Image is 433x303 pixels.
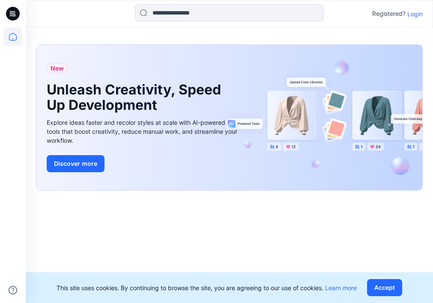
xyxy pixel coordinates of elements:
[57,283,357,292] p: This site uses cookies. By continuing to browse the site, you are agreeing to our use of cookies.
[407,9,423,18] p: Login
[47,118,239,145] div: Explore ideas faster and recolor styles at scale with AI-powered tools that boost creativity, red...
[47,82,227,113] h1: Unleash Creativity, Speed Up Development
[372,9,406,19] p: Registered?
[51,63,64,74] span: New
[47,155,239,172] a: Discover more
[367,279,402,296] button: Accept
[47,155,105,172] button: Discover more
[325,284,357,291] a: Learn more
